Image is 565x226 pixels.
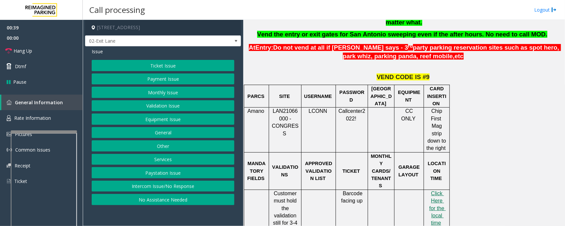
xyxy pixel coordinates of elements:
[92,87,234,98] button: Monthly Issue
[401,108,416,121] span: CC ONLY
[92,73,234,85] button: Payment Issue
[431,108,444,121] span: Chip First
[429,191,446,226] span: Click Here for the local time
[534,6,557,13] a: Logout
[85,20,241,35] h4: [STREET_ADDRESS]
[339,90,364,102] span: PASSWORD
[14,47,32,54] span: Hang Up
[92,140,234,152] button: Other
[427,123,448,151] span: Mag strip down to the right
[371,154,392,189] span: MONTHLY CARDS/TENANTS
[92,194,234,205] button: No Assistance Needed
[551,6,557,13] img: logout
[7,163,11,168] img: 'icon'
[248,108,264,114] span: Amano
[399,164,421,177] span: GARAGE LAYOUT
[7,132,12,136] img: 'icon'
[15,99,63,106] span: General Information
[279,94,290,99] span: SITE
[13,78,26,85] span: Pause
[92,100,234,112] button: Validation Issue
[7,178,11,184] img: 'icon'
[339,108,365,121] span: Callcenter2022!
[92,167,234,178] button: Paystation Issue
[92,181,234,192] button: Intercom Issue/No Response
[257,31,547,38] b: Vend the entry or exit gates for San Antonio sweeping even if the after hours. No need to call MOD.
[1,95,83,110] a: General Information
[92,154,234,165] button: Services
[14,115,51,121] span: Rate Information
[304,94,332,99] span: USERNAME
[92,48,103,55] span: Issue
[343,168,360,174] span: TICKET
[427,86,447,106] span: CARD INSERTION
[92,60,234,71] button: Ticket Issue
[371,86,392,106] span: [GEOGRAPHIC_DATA]
[256,44,273,51] span: Entry:
[247,161,265,181] span: MANDATORY FIELDS
[7,115,11,121] img: 'icon'
[92,127,234,138] button: General
[309,108,327,114] span: LCONN
[7,100,12,105] img: 'icon'
[272,164,298,177] span: VALIDATIONS
[249,44,256,51] span: At
[305,161,334,181] span: APPROVED VALIDATION LIST
[377,73,430,80] span: VEND CODE IS #9
[455,53,464,60] span: etc
[15,63,26,70] span: Dtmf
[428,161,446,181] span: LOCATION TIME
[7,147,12,153] img: 'icon'
[273,44,408,51] span: Do not vend at all if [PERSON_NAME] says - 3
[248,94,264,99] span: PARCS
[398,90,421,102] span: EQUIPMENT
[85,36,210,46] span: 02-Exit Lane
[272,108,299,136] span: LAN21066000 - CONGRESS
[92,113,234,125] button: Equipment Issue
[343,44,561,60] span: party parking reservation sites such as spot hero, park whiz, parking panda, reef mobile,
[86,2,148,18] h3: Call processing
[408,43,413,49] span: rd
[429,191,446,226] a: Click Here for the local time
